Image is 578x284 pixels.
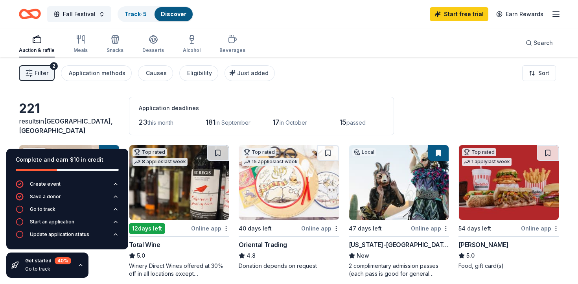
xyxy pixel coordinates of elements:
a: Start free trial [430,7,488,21]
div: Online app [411,223,449,233]
div: Online app [191,223,229,233]
div: Create event [30,181,61,187]
div: 12 days left [129,223,165,234]
a: Discover [161,11,186,17]
div: Top rated [133,148,167,156]
button: Beverages [219,31,245,57]
button: Sort [522,65,556,81]
div: Online app [301,223,339,233]
div: Save a donor [30,194,61,200]
span: passed [346,119,366,126]
div: 2 [50,62,58,70]
div: 54 days left [458,224,491,233]
button: Just added [225,65,275,81]
div: 221 [19,101,120,116]
button: Meals [74,31,88,57]
div: Update application status [30,231,89,238]
span: this month [147,119,173,126]
div: Total Wine [129,240,160,249]
div: 47 days left [349,224,382,233]
div: [PERSON_NAME] [458,240,508,249]
div: Food, gift card(s) [458,262,559,270]
span: [GEOGRAPHIC_DATA], [GEOGRAPHIC_DATA] [19,117,113,135]
div: Winery Direct Wines offered at 30% off in all locations except [GEOGRAPHIC_DATA], [GEOGRAPHIC_DAT... [129,262,230,278]
span: 4.8 [247,251,256,260]
div: results [19,116,120,135]
button: Application methods [61,65,132,81]
div: Causes [146,68,167,78]
button: Start an application [16,218,119,231]
div: Complete and earn $10 in credit [16,155,119,164]
span: Sort [538,68,549,78]
div: Eligibility [187,68,212,78]
button: Eligibility [179,65,218,81]
button: Filter2 [19,65,55,81]
div: 40 days left [239,224,272,233]
div: Go to track [25,266,71,272]
button: Go to track [16,205,119,218]
div: Go to track [30,206,55,212]
span: New [357,251,369,260]
span: 5.0 [466,251,475,260]
img: Image for Oriental Trading [239,145,339,220]
div: Top rated [462,148,496,156]
span: Filter [35,68,48,78]
button: Alcohol [183,31,201,57]
div: Donation depends on request [239,262,339,270]
div: 15 applies last week [242,158,299,166]
a: Image for Arizona-Sonora Desert MuseumLocal47 days leftOnline app[US_STATE]-[GEOGRAPHIC_DATA]New2... [349,145,449,278]
span: in October [280,119,307,126]
button: Causes [138,65,173,81]
span: 181 [206,118,215,126]
div: Alcohol [183,47,201,53]
div: 2 complimentary admission passes (each pass is good for general admission for 1 person) [349,262,449,278]
span: Fall Festival [63,9,96,19]
span: Just added [237,70,269,76]
span: 17 [272,118,280,126]
button: Create event [16,180,119,193]
a: Track· 5 [125,11,147,17]
div: Top rated [242,148,276,156]
div: Get started [25,257,71,264]
div: [US_STATE]-[GEOGRAPHIC_DATA] [349,240,449,249]
a: Image for Oriental TradingTop rated15 applieslast week40 days leftOnline appOriental Trading4.8Do... [239,145,339,270]
span: 5.0 [137,251,145,260]
div: Online app [521,223,559,233]
div: Application methods [69,68,125,78]
button: Update application status [16,231,119,243]
div: 1 apply last week [462,158,512,166]
a: Home [19,5,41,23]
div: 8 applies last week [133,158,188,166]
button: Auction & raffle [19,31,55,57]
a: Image for Total WineTop rated8 applieslast week12days leftOnline appTotal Wine5.0Winery Direct Wi... [129,145,230,278]
div: 40 % [55,257,71,264]
div: Beverages [219,47,245,53]
button: Search [519,35,559,51]
a: Earn Rewards [491,7,548,21]
span: in [19,117,113,135]
img: Image for Portillo's [459,145,559,220]
button: Track· 5Discover [118,6,193,22]
div: Desserts [142,47,164,53]
img: Image for Total Wine [129,145,229,220]
div: Snacks [107,47,123,53]
span: 23 [139,118,147,126]
div: Meals [74,47,88,53]
button: Snacks [107,31,123,57]
span: 15 [339,118,346,126]
span: Search [534,38,553,48]
button: Desserts [142,31,164,57]
span: in September [215,119,250,126]
img: Image for Arizona-Sonora Desert Museum [349,145,449,220]
button: Save a donor [16,193,119,205]
button: Fall Festival [47,6,111,22]
div: Application deadlines [139,103,384,113]
div: Local [352,148,376,156]
div: Auction & raffle [19,47,55,53]
div: Oriental Trading [239,240,287,249]
a: Image for Portillo'sTop rated1 applylast week54 days leftOnline app[PERSON_NAME]5.0Food, gift car... [458,145,559,270]
div: Start an application [30,219,74,225]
